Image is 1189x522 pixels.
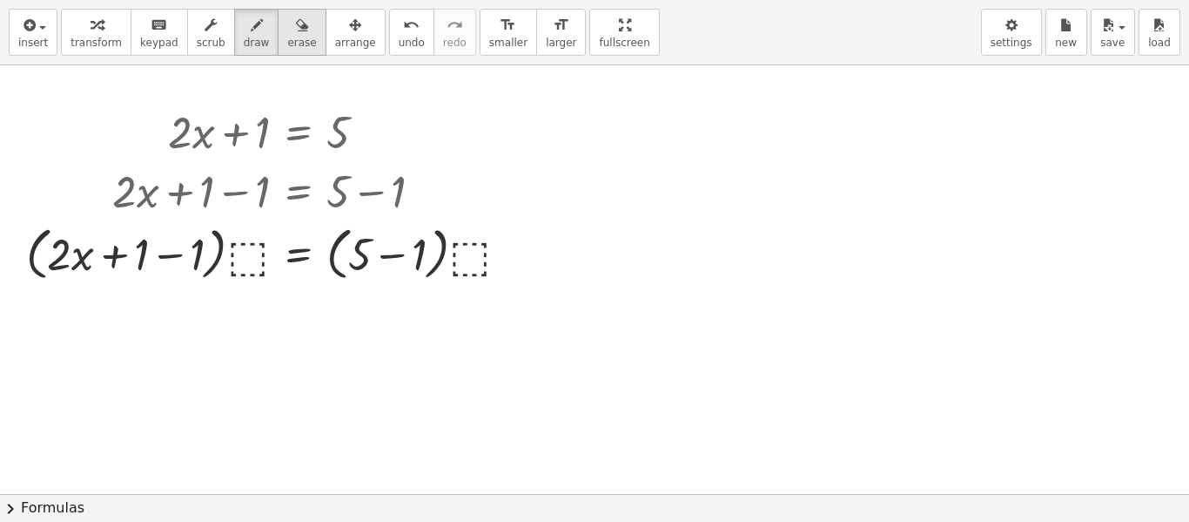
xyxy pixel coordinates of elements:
[61,9,131,56] button: transform
[71,37,122,49] span: transform
[553,15,569,36] i: format_size
[1100,37,1125,49] span: save
[1139,9,1180,56] button: load
[151,15,167,36] i: keyboard
[480,9,537,56] button: format_sizesmaller
[187,9,235,56] button: scrub
[131,9,188,56] button: keyboardkeypad
[335,37,376,49] span: arrange
[536,9,586,56] button: format_sizelarger
[447,15,463,36] i: redo
[1045,9,1087,56] button: new
[244,37,270,49] span: draw
[599,37,649,49] span: fullscreen
[1148,37,1171,49] span: load
[278,9,326,56] button: erase
[399,37,425,49] span: undo
[197,37,225,49] span: scrub
[981,9,1042,56] button: settings
[991,37,1032,49] span: settings
[1091,9,1135,56] button: save
[389,9,434,56] button: undoundo
[443,37,467,49] span: redo
[500,15,516,36] i: format_size
[433,9,476,56] button: redoredo
[589,9,659,56] button: fullscreen
[546,37,576,49] span: larger
[140,37,178,49] span: keypad
[234,9,279,56] button: draw
[18,37,48,49] span: insert
[287,37,316,49] span: erase
[1055,37,1077,49] span: new
[489,37,527,49] span: smaller
[403,15,420,36] i: undo
[326,9,386,56] button: arrange
[9,9,57,56] button: insert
